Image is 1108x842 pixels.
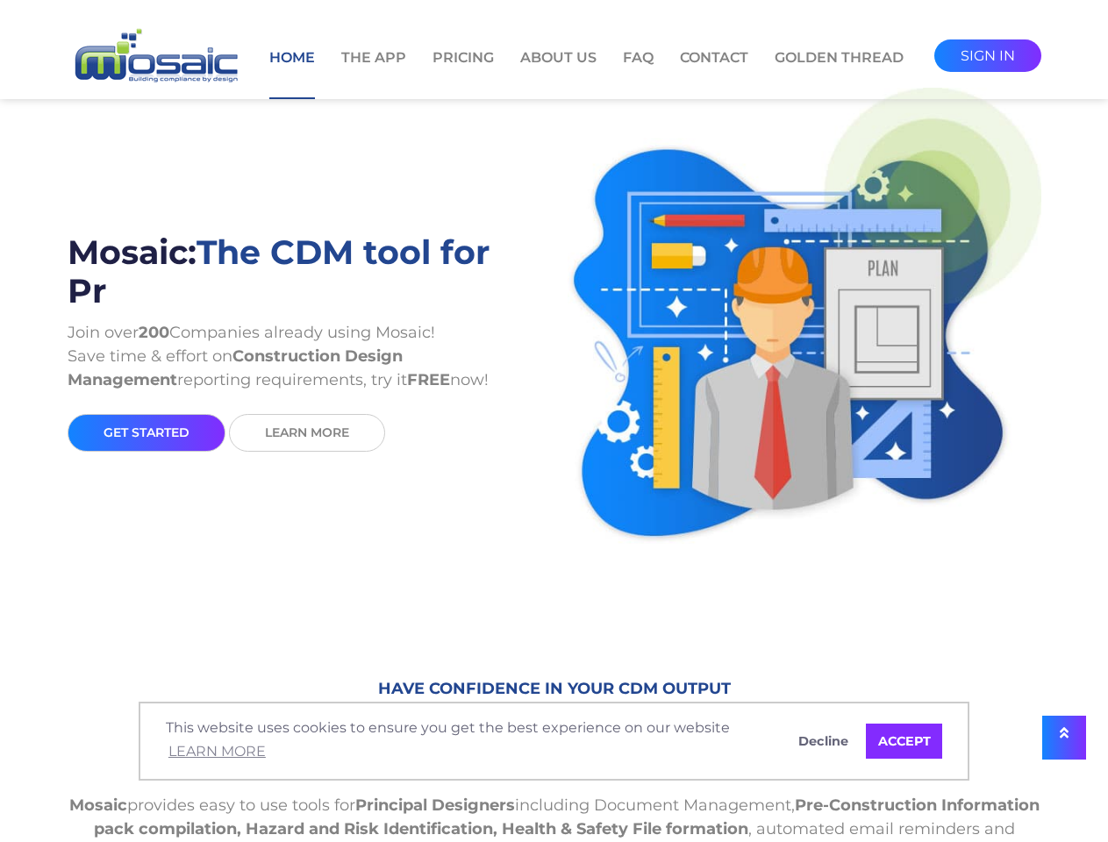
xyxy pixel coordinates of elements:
h6: Have Confidence in your CDM output [68,667,1041,712]
a: Contact [680,47,748,97]
img: logo [68,26,243,87]
strong: Mosaic [69,796,127,815]
h2: What is Mosaic? [68,712,1041,781]
h1: Mosaic: [68,219,541,286]
a: deny cookies [786,724,860,759]
a: Golden Thread [775,47,904,97]
a: The App [341,47,406,97]
div: cookieconsent [139,702,969,781]
strong: Pre-Construction Information pack compilation, Hazard and Risk Identification, Health & Safety Fi... [94,796,1040,838]
span: The CDM tool for [197,232,490,273]
p: Join over Companies already using Mosaic! Save time & effort on reporting requirements, try it now! [68,321,541,414]
a: Learn More [229,414,385,452]
a: Home [269,47,315,99]
span: This website uses cookies to ensure you get the best experience on our website [166,717,772,765]
a: FAQ [623,47,654,97]
strong: FREE [407,370,450,389]
strong: Principal Designers [355,796,515,815]
a: allow cookies [866,724,942,759]
a: Pricing [432,47,494,97]
strong: Construction Design Management [68,346,403,389]
strong: 200 [139,323,169,342]
a: sign in [934,39,1041,72]
a: get started [68,414,225,452]
span: Pr [68,270,106,311]
a: About Us [520,47,597,97]
a: learn more about cookies [166,739,268,765]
